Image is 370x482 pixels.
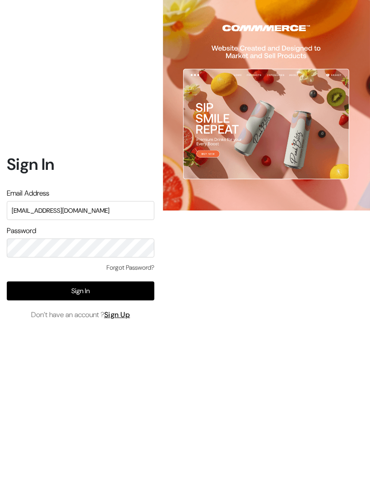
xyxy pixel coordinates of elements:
[106,263,154,272] a: Forgot Password?
[7,188,49,199] label: Email Address
[104,310,130,319] a: Sign Up
[7,225,36,236] label: Password
[7,281,154,300] button: Sign In
[31,309,130,320] span: Don’t have an account ?
[7,154,154,174] h1: Sign In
